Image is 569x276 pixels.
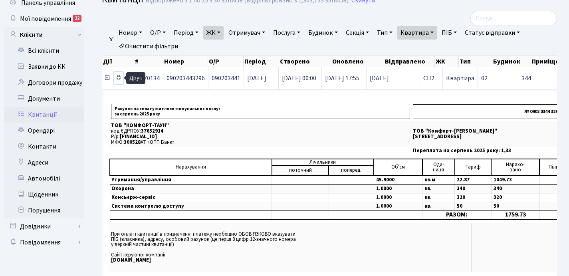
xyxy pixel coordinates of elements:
span: [FINANCIAL_ID] [120,133,157,140]
td: 1.0000 [374,193,422,202]
th: ЖК [435,56,458,67]
p: ТОВ "КОМФОРТ-ТАУН" [111,123,410,128]
td: кв.м [422,175,455,185]
a: Квартира [397,26,437,40]
td: 340 [455,185,492,193]
span: 090203441 [212,74,240,83]
td: При оплаті квитанції в призначенні платежу необхідно ОБОВ'ЯЗКОВО вказувати ПІБ (власника), адресу... [109,223,471,272]
th: Період [244,56,279,67]
td: 1.0000 [374,202,422,211]
td: Консьєрж-сервіс [110,193,272,202]
p: Р/р: [111,134,410,139]
a: Автомобілі [4,171,84,187]
span: [DATE] [247,74,266,83]
td: Об'єм [374,159,422,175]
th: О/Р [208,56,244,67]
td: Нарахо- вано [491,159,539,175]
td: 320 [455,193,492,202]
th: # [134,56,163,67]
a: Секція [343,26,372,40]
th: Створено [279,56,332,67]
th: Тип [459,56,492,67]
span: Мої повідомлення [20,14,71,23]
span: СП2 [423,75,439,81]
td: РАЗОМ: [422,211,491,219]
p: Рахунок на сплату житлово-комунальних послуг за серпень 2025 року [111,104,410,119]
span: 37652914 [141,127,163,135]
span: Квартира [446,74,474,83]
td: 340 [491,185,539,193]
td: кв. [422,193,455,202]
span: 344 [521,75,567,81]
a: Довідники [4,218,84,234]
td: 1049.73 [491,175,539,185]
td: 45.9000 [374,175,422,185]
a: Договори продажу [4,75,84,91]
a: Всі клієнти [4,43,84,59]
a: Щоденник [4,187,84,203]
td: Нарахування [110,159,272,175]
td: Тариф [455,159,492,175]
td: кв. [422,185,455,193]
td: Утримання/управління [110,175,272,185]
div: 12 [73,15,81,22]
td: 1.0000 [374,185,422,193]
th: Оновлено [331,56,384,67]
span: 090203443296 [167,74,205,83]
td: Система контролю доступу [110,202,272,211]
span: 3370134 [137,74,160,83]
td: Лічильники [272,159,374,165]
th: Будинок [492,56,531,67]
a: Номер [115,26,145,40]
a: Адреси [4,155,84,171]
a: Документи [4,91,84,107]
a: Статус відправки [462,26,523,40]
td: 320 [491,193,539,202]
td: поперед. [329,165,374,175]
span: 300528 [124,139,141,146]
a: Орендарі [4,123,84,139]
a: ПІБ [438,26,460,40]
a: О/Р [147,26,169,40]
a: Очистити фільтри [115,40,181,53]
a: Повідомлення [4,234,84,250]
th: Дії [102,56,134,67]
div: Друк [126,72,145,84]
td: кв. [422,202,455,211]
td: Охорона [110,185,272,193]
input: Пошук... [470,11,557,26]
a: Порушення [4,203,84,218]
td: 1759.73 [491,211,539,219]
span: [DATE] [370,75,416,81]
p: МФО: АТ «ОТП Банк» [111,140,410,145]
span: 02 [481,74,488,83]
a: Квитанції [4,107,84,123]
th: Номер [163,56,208,67]
a: Період [171,26,202,40]
a: Отримувач [225,26,268,40]
a: ЖК [203,26,224,40]
p: код ЄДРПОУ: [111,129,410,134]
td: Оди- ниця [422,159,455,175]
a: Будинок [305,26,341,40]
span: [DATE] 17:55 [325,74,359,83]
a: Заявки до КК [4,59,84,75]
td: 22.87 [455,175,492,185]
th: Відправлено [384,56,435,67]
td: 50 [491,202,539,211]
a: Послуга [270,26,303,40]
span: [DATE] 00:00 [282,74,316,83]
td: 50 [455,202,492,211]
td: поточний [272,165,329,175]
b: [DOMAIN_NAME] [111,256,151,264]
a: Мої повідомлення12 [4,11,84,27]
a: Контакти [4,139,84,155]
a: Клієнти [4,27,84,43]
a: Тип [374,26,396,40]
